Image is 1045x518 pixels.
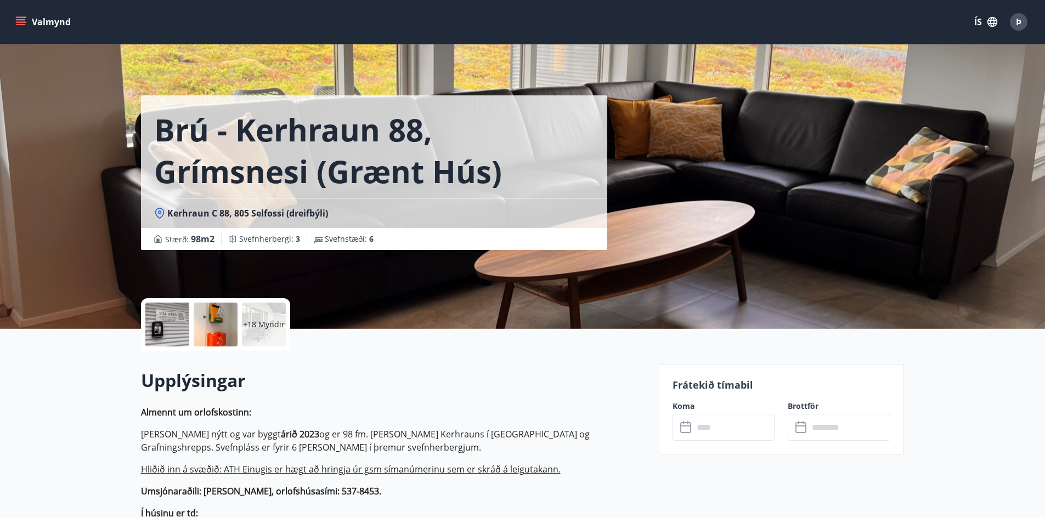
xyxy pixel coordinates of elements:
[141,463,561,475] ins: Hliðið inn á svæðið: ATH Einugis er hægt að hringja úr gsm símanúmerinu sem er skráð á leigutakann.
[167,207,328,219] span: Kerhraun C 88, 805 Selfossi (dreifbýli)
[296,234,300,244] span: 3
[165,232,214,246] span: Stærð :
[968,12,1003,32] button: ÍS
[141,485,381,497] strong: Umsjónaraðili: [PERSON_NAME], orlofshúsasími: 537-8453.
[673,378,891,392] p: Frátekið tímabil
[788,401,890,412] label: Brottför
[141,428,646,454] p: [PERSON_NAME] nýtt og var byggt og er 98 fm. [PERSON_NAME] Kerhrauns í [GEOGRAPHIC_DATA] og Grafn...
[1006,9,1032,35] button: Þ
[141,368,646,392] h2: Upplýsingar
[141,406,251,418] strong: Almennt um orlofskostinn:
[239,234,300,244] span: Svefnherbergi :
[154,109,594,192] h1: Brú - Kerhraun 88, Grímsnesi (grænt hús)
[673,401,775,412] label: Koma
[325,234,374,244] span: Svefnstæði :
[191,233,214,245] span: 98 m2
[369,234,374,244] span: 6
[1016,16,1021,28] span: Þ
[13,12,75,32] button: menu
[243,319,285,330] p: +18 Myndir
[281,428,319,440] strong: árið 2023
